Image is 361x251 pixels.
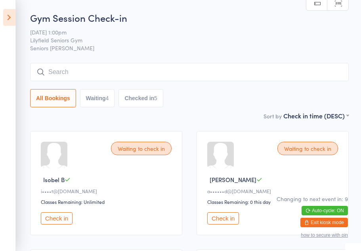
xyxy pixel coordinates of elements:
[41,212,73,224] button: Check in
[154,95,157,101] div: 5
[30,44,349,52] span: Seniors [PERSON_NAME]
[30,28,336,36] span: [DATE] 1:00pm
[207,212,239,224] button: Check in
[277,195,348,203] div: Changing to next event in: 9
[30,89,76,107] button: All Bookings
[264,112,282,120] label: Sort by
[30,36,336,44] span: Lilyfield Seniors Gym
[30,11,349,24] h2: Gym Session Check-in
[302,206,348,215] button: Auto-cycle: ON
[301,232,348,238] button: how to secure with pin
[30,63,349,81] input: Search
[111,142,172,155] div: Waiting to check in
[210,175,256,184] span: [PERSON_NAME]
[277,142,338,155] div: Waiting to check in
[41,198,174,205] div: Classes Remaining: Unlimited
[300,218,348,227] button: Exit kiosk mode
[43,175,65,184] span: Isobel B
[106,95,109,101] div: 4
[283,111,349,120] div: Check in time (DESC)
[207,198,340,205] div: Classes Remaining: 0 this day
[80,89,115,107] button: Waiting4
[207,188,340,194] div: a••••••d@[DOMAIN_NAME]
[118,89,163,107] button: Checked in5
[41,188,174,194] div: i••••t@[DOMAIN_NAME]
